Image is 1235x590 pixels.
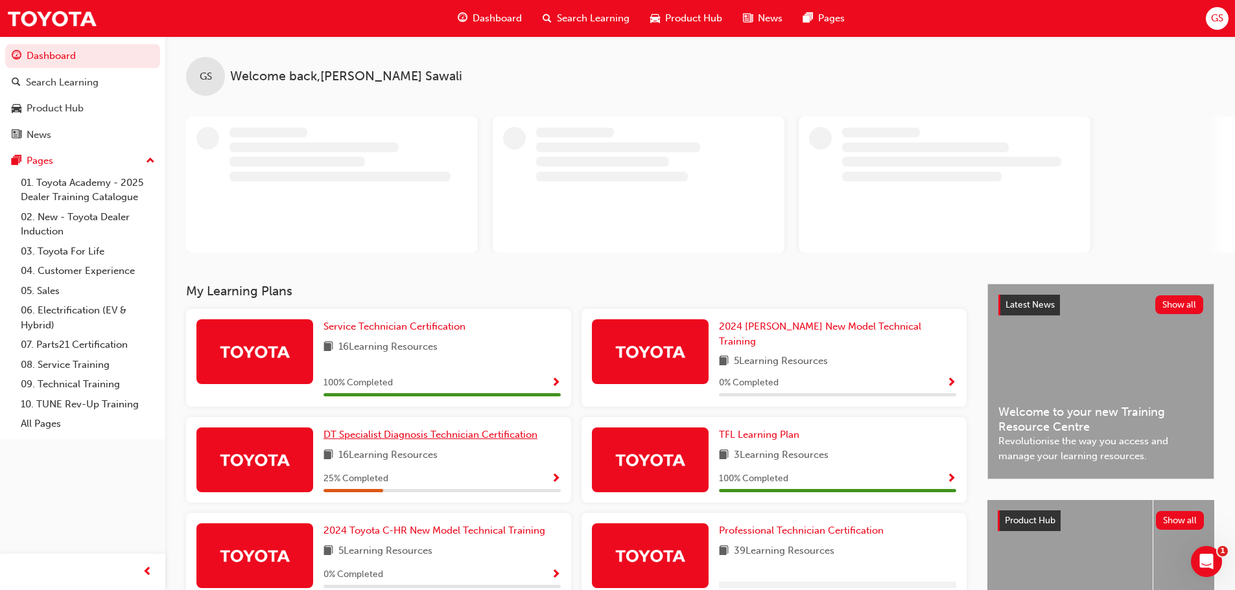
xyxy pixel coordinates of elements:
[16,281,160,301] a: 05. Sales
[1156,511,1205,530] button: Show all
[323,376,393,391] span: 100 % Completed
[551,375,561,391] button: Show Progress
[615,544,686,567] img: Trak
[27,153,53,168] div: Pages
[615,448,686,471] img: Trak
[5,123,160,147] a: News
[6,4,97,33] img: Trak
[557,11,629,26] span: Search Learning
[998,434,1203,463] span: Revolutionise the way you access and manage your learning resources.
[323,523,550,538] a: 2024 Toyota C-HR New Model Technical Training
[1006,299,1055,310] span: Latest News
[719,429,799,440] span: TFL Learning Plan
[532,5,640,32] a: search-iconSearch Learning
[998,405,1203,434] span: Welcome to your new Training Resource Centre
[947,375,956,391] button: Show Progress
[219,544,290,567] img: Trak
[1211,11,1223,26] span: GS
[734,448,829,464] span: 3 Learning Resources
[186,284,967,299] h3: My Learning Plans
[665,11,722,26] span: Product Hub
[323,525,545,536] span: 2024 Toyota C-HR New Model Technical Training
[551,473,561,485] span: Show Progress
[27,128,51,142] div: News
[719,543,729,560] span: book-icon
[640,5,733,32] a: car-iconProduct Hub
[12,130,21,141] span: news-icon
[26,75,99,90] div: Search Learning
[323,429,537,440] span: DT Specialist Diagnosis Technician Certification
[543,10,552,27] span: search-icon
[719,376,779,391] span: 0 % Completed
[219,340,290,363] img: Trak
[551,569,561,581] span: Show Progress
[5,44,160,68] a: Dashboard
[338,543,432,560] span: 5 Learning Resources
[998,510,1204,531] a: Product HubShow all
[5,71,160,95] a: Search Learning
[16,335,160,355] a: 07. Parts21 Certification
[987,284,1214,479] a: Latest NewsShow allWelcome to your new Training Resource CentreRevolutionise the way you access a...
[16,414,160,434] a: All Pages
[793,5,855,32] a: pages-iconPages
[16,261,160,281] a: 04. Customer Experience
[947,473,956,485] span: Show Progress
[803,10,813,27] span: pages-icon
[719,427,805,442] a: TFL Learning Plan
[27,101,84,116] div: Product Hub
[551,567,561,583] button: Show Progress
[230,69,462,84] span: Welcome back , [PERSON_NAME] Sawali
[323,339,333,356] span: book-icon
[146,153,155,170] span: up-icon
[12,77,21,89] span: search-icon
[16,355,160,375] a: 08. Service Training
[1217,546,1228,556] span: 1
[323,567,383,582] span: 0 % Completed
[200,69,212,84] span: GS
[734,354,828,370] span: 5 Learning Resources
[323,427,543,442] a: DT Specialist Diagnosis Technician Certification
[5,149,160,173] button: Pages
[743,10,753,27] span: news-icon
[1005,515,1055,526] span: Product Hub
[719,523,889,538] a: Professional Technician Certification
[818,11,845,26] span: Pages
[734,543,834,560] span: 39 Learning Resources
[143,564,152,580] span: prev-icon
[1155,295,1204,314] button: Show all
[719,354,729,370] span: book-icon
[338,339,438,356] span: 16 Learning Resources
[719,448,729,464] span: book-icon
[947,471,956,487] button: Show Progress
[473,11,522,26] span: Dashboard
[733,5,793,32] a: news-iconNews
[16,374,160,394] a: 09. Technical Training
[551,471,561,487] button: Show Progress
[650,10,660,27] span: car-icon
[323,319,471,334] a: Service Technician Certification
[323,321,465,332] span: Service Technician Certification
[16,394,160,414] a: 10. TUNE Rev-Up Training
[719,319,956,348] a: 2024 [PERSON_NAME] New Model Technical Training
[719,525,884,536] span: Professional Technician Certification
[16,173,160,207] a: 01. Toyota Academy - 2025 Dealer Training Catalogue
[5,96,160,120] a: Product Hub
[1191,546,1222,577] iframe: Intercom live chat
[12,155,21,167] span: pages-icon
[16,242,160,262] a: 03. Toyota For Life
[5,41,160,149] button: DashboardSearch LearningProduct HubNews
[12,103,21,115] span: car-icon
[947,378,956,389] span: Show Progress
[998,295,1203,315] a: Latest NewsShow all
[12,51,21,62] span: guage-icon
[16,207,160,242] a: 02. New - Toyota Dealer Induction
[1206,7,1229,30] button: GS
[551,378,561,389] span: Show Progress
[219,448,290,471] img: Trak
[16,301,160,335] a: 06. Electrification (EV & Hybrid)
[338,448,438,464] span: 16 Learning Resources
[719,471,788,486] span: 100 % Completed
[323,543,333,560] span: book-icon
